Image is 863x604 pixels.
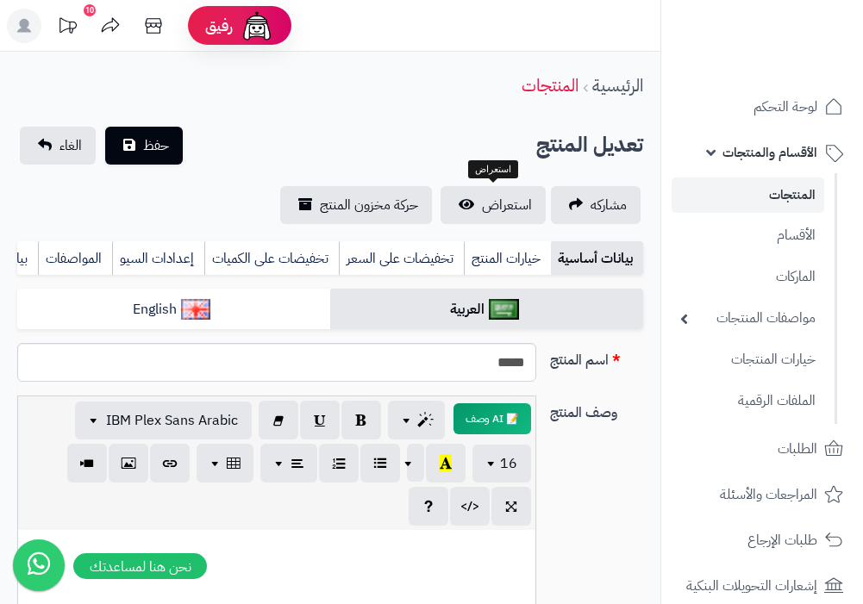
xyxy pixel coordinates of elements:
span: الطلبات [778,437,817,461]
a: لوحة التحكم [672,86,853,128]
a: تخفيضات على السعر [339,241,464,276]
img: logo-2.png [746,28,847,65]
span: رفيق [205,16,233,36]
label: اسم المنتج [543,343,650,370]
a: العربية [330,289,643,331]
button: حفظ [105,127,183,165]
a: خيارات المنتج [464,241,551,276]
a: الماركات [672,258,824,296]
a: طلبات الإرجاع [672,520,853,561]
h2: تعديل المنتج [536,128,643,163]
span: حركة مخزون المنتج [320,195,418,215]
span: الغاء [59,135,82,156]
a: English [17,289,330,331]
a: تخفيضات على الكميات [204,241,339,276]
a: خيارات المنتجات [672,341,824,378]
button: 📝 AI وصف [453,403,531,434]
a: الغاء [20,127,96,165]
a: الملفات الرقمية [672,383,824,420]
span: 16 [500,453,517,474]
label: وصف المنتج [543,395,650,423]
a: بيانات أساسية [551,241,643,276]
span: مشاركه [591,195,627,215]
a: الطلبات [672,428,853,470]
a: مواصفات المنتجات [672,300,824,337]
button: 16 [472,445,531,483]
a: تحديثات المنصة [46,9,89,47]
img: العربية [489,299,519,320]
span: IBM Plex Sans Arabic [106,410,238,431]
img: ai-face.png [240,9,274,43]
a: مشاركه [551,186,641,224]
span: الأقسام والمنتجات [722,140,817,165]
a: الأقسام [672,217,824,254]
a: حركة مخزون المنتج [280,186,432,224]
a: الرئيسية [592,72,643,98]
a: المنتجات [522,72,578,98]
img: English [181,299,211,320]
span: حفظ [143,135,169,156]
div: 10 [84,4,96,16]
a: المواصفات [38,241,112,276]
a: المراجعات والأسئلة [672,474,853,515]
span: إشعارات التحويلات البنكية [686,574,817,598]
a: إعدادات السيو [112,241,204,276]
span: استعراض [482,195,532,215]
a: المنتجات [672,177,824,213]
div: استعراض [468,160,518,179]
button: IBM Plex Sans Arabic [75,402,252,439]
span: المراجعات والأسئلة [720,483,817,507]
span: طلبات الإرجاع [747,528,817,552]
span: لوحة التحكم [754,95,817,119]
a: استعراض [441,186,546,224]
